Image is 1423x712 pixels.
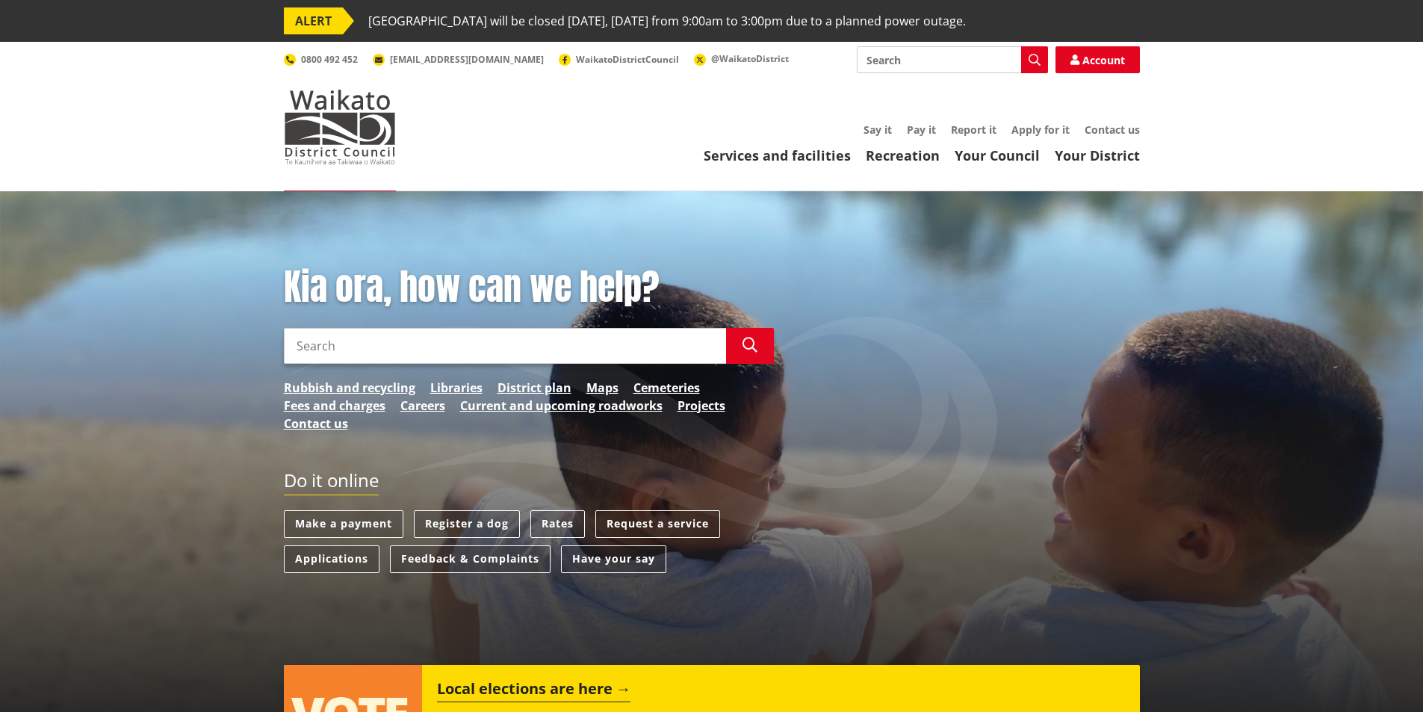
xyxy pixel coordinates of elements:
a: Rubbish and recycling [284,379,415,397]
h2: Local elections are here [437,680,630,702]
a: Recreation [866,146,940,164]
a: Your District [1055,146,1140,164]
a: Feedback & Complaints [390,545,551,573]
a: Request a service [595,510,720,538]
h2: Do it online [284,470,379,496]
a: Your Council [955,146,1040,164]
span: @WaikatoDistrict [711,52,789,65]
span: ALERT [284,7,343,34]
a: Make a payment [284,510,403,538]
a: WaikatoDistrictCouncil [559,53,679,66]
input: Search input [857,46,1048,73]
a: District plan [497,379,571,397]
a: Register a dog [414,510,520,538]
a: Contact us [1085,123,1140,137]
a: Rates [530,510,585,538]
span: [GEOGRAPHIC_DATA] will be closed [DATE], [DATE] from 9:00am to 3:00pm due to a planned power outage. [368,7,966,34]
a: Apply for it [1011,123,1070,137]
a: Current and upcoming roadworks [460,397,663,415]
a: Account [1055,46,1140,73]
a: Libraries [430,379,483,397]
a: 0800 492 452 [284,53,358,66]
a: @WaikatoDistrict [694,52,789,65]
a: Careers [400,397,445,415]
a: Services and facilities [704,146,851,164]
input: Search input [284,328,726,364]
a: Contact us [284,415,348,433]
span: [EMAIL_ADDRESS][DOMAIN_NAME] [390,53,544,66]
a: Say it [864,123,892,137]
a: Fees and charges [284,397,385,415]
a: [EMAIL_ADDRESS][DOMAIN_NAME] [373,53,544,66]
a: Have your say [561,545,666,573]
a: Applications [284,545,379,573]
img: Waikato District Council - Te Kaunihera aa Takiwaa o Waikato [284,90,396,164]
a: Maps [586,379,619,397]
a: Cemeteries [633,379,700,397]
a: Projects [678,397,725,415]
a: Pay it [907,123,936,137]
a: Report it [951,123,996,137]
h1: Kia ora, how can we help? [284,266,774,309]
span: 0800 492 452 [301,53,358,66]
span: WaikatoDistrictCouncil [576,53,679,66]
